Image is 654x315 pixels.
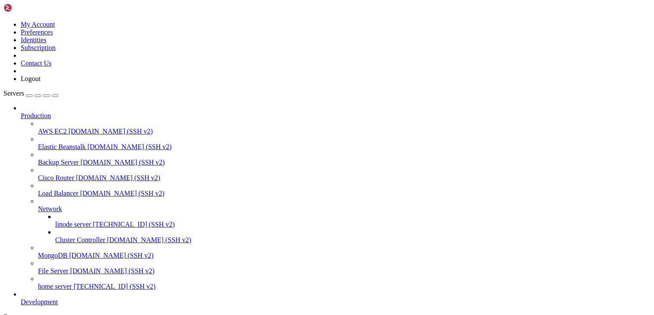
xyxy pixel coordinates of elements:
a: Elastic Beanstalk [DOMAIN_NAME] (SSH v2) [38,143,651,151]
span: [DOMAIN_NAME] (SSH v2) [69,128,153,135]
a: My Account [21,21,55,28]
a: Development [21,298,651,306]
a: MongoDB [DOMAIN_NAME] (SSH v2) [38,252,651,259]
span: home server [38,283,72,290]
li: Backup Server [DOMAIN_NAME] (SSH v2) [38,151,651,166]
li: AWS EC2 [DOMAIN_NAME] (SSH v2) [38,120,651,135]
li: MongoDB [DOMAIN_NAME] (SSH v2) [38,244,651,259]
span: Cisco Router [38,174,74,181]
a: linode server [TECHNICAL_ID] (SSH v2) [55,221,651,228]
span: Production [21,112,51,119]
span: [DOMAIN_NAME] (SSH v2) [88,143,172,150]
a: Load Balancer [DOMAIN_NAME] (SSH v2) [38,190,651,197]
span: [DOMAIN_NAME] (SSH v2) [69,252,153,259]
a: home server [TECHNICAL_ID] (SSH v2) [38,283,651,290]
li: Development [21,290,651,306]
li: home server [TECHNICAL_ID] (SSH v2) [38,275,651,290]
li: Load Balancer [DOMAIN_NAME] (SSH v2) [38,182,651,197]
span: Development [21,298,58,306]
span: [DOMAIN_NAME] (SSH v2) [76,174,160,181]
span: [DOMAIN_NAME] (SSH v2) [107,236,191,243]
li: Cluster Controller [DOMAIN_NAME] (SSH v2) [55,228,651,244]
span: Backup Server [38,159,79,166]
a: Network [38,205,651,213]
span: Network [38,205,62,212]
a: Backup Server [DOMAIN_NAME] (SSH v2) [38,159,651,166]
span: linode server [55,221,91,228]
span: File Server [38,267,69,274]
a: Subscription [21,44,56,51]
span: Servers [3,90,24,97]
li: Network [38,197,651,244]
a: Identities [21,36,47,44]
a: Production [21,112,651,120]
span: [TECHNICAL_ID] (SSH v2) [93,221,175,228]
a: File Server [DOMAIN_NAME] (SSH v2) [38,267,651,275]
span: MongoDB [38,252,67,259]
li: Elastic Beanstalk [DOMAIN_NAME] (SSH v2) [38,135,651,151]
span: [DOMAIN_NAME] (SSH v2) [81,159,165,166]
span: [TECHNICAL_ID] (SSH v2) [74,283,156,290]
a: Contact Us [21,59,52,67]
li: File Server [DOMAIN_NAME] (SSH v2) [38,259,651,275]
img: Shellngn [3,3,53,12]
a: Servers [3,90,59,97]
a: Cluster Controller [DOMAIN_NAME] (SSH v2) [55,236,651,244]
span: Cluster Controller [55,236,105,243]
span: Load Balancer [38,190,78,197]
a: Cisco Router [DOMAIN_NAME] (SSH v2) [38,174,651,182]
span: [DOMAIN_NAME] (SSH v2) [80,190,165,197]
a: Logout [21,75,41,82]
li: Cisco Router [DOMAIN_NAME] (SSH v2) [38,166,651,182]
a: AWS EC2 [DOMAIN_NAME] (SSH v2) [38,128,651,135]
li: linode server [TECHNICAL_ID] (SSH v2) [55,213,651,228]
span: Elastic Beanstalk [38,143,86,150]
li: Production [21,104,651,290]
a: Preferences [21,28,53,36]
span: [DOMAIN_NAME] (SSH v2) [70,267,155,274]
span: AWS EC2 [38,128,67,135]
